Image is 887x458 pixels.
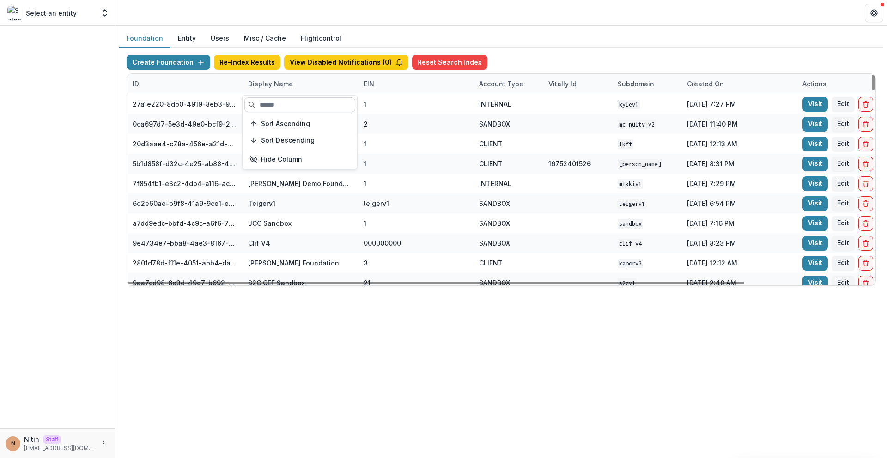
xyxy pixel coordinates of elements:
[858,276,873,290] button: Delete Foundation
[802,97,828,112] a: Visit
[284,55,408,70] button: View Disabled Notifications (0)
[244,116,355,131] button: Sort Ascending
[681,193,797,213] div: [DATE] 6:54 PM
[832,157,855,171] button: Edit
[618,159,662,169] code: [PERSON_NAME]
[133,119,237,129] div: 0ca697d7-5e3d-49e0-bcf9-217f69e92d71
[543,74,612,94] div: Vitally Id
[364,278,371,288] div: 21
[479,99,511,109] div: INTERNAL
[479,218,510,228] div: SANDBOX
[479,179,511,188] div: INTERNAL
[474,79,529,89] div: Account Type
[364,139,366,149] div: 1
[802,176,828,191] a: Visit
[133,179,237,188] div: 7f854fb1-e3c2-4db4-a116-aca576521abc
[7,6,22,20] img: Select an entity
[618,219,643,229] code: sandbox
[681,79,729,89] div: Created on
[244,133,355,148] button: Sort Descending
[133,278,237,288] div: 9aa7cd98-6e3d-49d7-b692-3e5f3d1facd4
[832,117,855,132] button: Edit
[358,79,380,89] div: EIN
[261,120,310,128] span: Sort Ascending
[26,8,77,18] p: Select an entity
[364,159,366,169] div: 1
[243,74,358,94] div: Display Name
[681,253,797,273] div: [DATE] 12:12 AM
[802,216,828,231] a: Visit
[618,179,643,189] code: mikkiv1
[479,258,503,268] div: CLIENT
[618,239,643,248] code: Clif V4
[802,117,828,132] a: Visit
[858,157,873,171] button: Delete Foundation
[858,97,873,112] button: Delete Foundation
[618,259,643,268] code: kaporv3
[681,74,797,94] div: Created on
[364,218,366,228] div: 1
[203,30,237,48] button: Users
[479,278,510,288] div: SANDBOX
[612,74,681,94] div: Subdomain
[802,196,828,211] a: Visit
[681,134,797,154] div: [DATE] 12:13 AM
[832,256,855,271] button: Edit
[43,435,61,444] p: Staff
[612,79,660,89] div: Subdomain
[832,137,855,151] button: Edit
[858,216,873,231] button: Delete Foundation
[858,236,873,251] button: Delete Foundation
[243,79,298,89] div: Display Name
[479,119,510,129] div: SANDBOX
[248,238,270,248] div: Clif V4
[479,238,510,248] div: SANDBOX
[364,99,366,109] div: 1
[133,159,237,169] div: 5b1d858f-d32c-4e25-ab88-434536713791
[802,157,828,171] a: Visit
[214,55,280,70] button: Re-Index Results
[858,137,873,151] button: Delete Foundation
[133,218,237,228] div: a7dd9edc-bbfd-4c9c-a6f6-76d0743bf1cd
[170,30,203,48] button: Entity
[681,233,797,253] div: [DATE] 8:23 PM
[832,236,855,251] button: Edit
[133,139,237,149] div: 20d3aae4-c78a-456e-a21d-91c97a6a725f
[301,33,341,43] a: Flightcontrol
[543,79,582,89] div: Vitally Id
[479,199,510,208] div: SANDBOX
[858,256,873,271] button: Delete Foundation
[618,278,637,288] code: s2cv1
[479,139,503,149] div: CLIENT
[865,4,883,22] button: Get Help
[858,196,873,211] button: Delete Foundation
[474,74,543,94] div: Account Type
[364,258,368,268] div: 3
[248,179,352,188] div: [PERSON_NAME] Demo Foundation
[358,74,474,94] div: EIN
[618,199,646,209] code: teigerv1
[248,199,275,208] div: Teigerv1
[127,74,243,94] div: ID
[24,444,95,452] p: [EMAIL_ADDRESS][DOMAIN_NAME]
[858,117,873,132] button: Delete Foundation
[832,176,855,191] button: Edit
[127,79,145,89] div: ID
[261,137,315,145] span: Sort Descending
[248,278,305,288] div: S2C CEF Sandbox
[832,276,855,290] button: Edit
[119,30,170,48] button: Foundation
[364,179,366,188] div: 1
[133,238,237,248] div: 9e4734e7-bba8-4ae3-8167-95d86cec7b4b
[681,154,797,174] div: [DATE] 8:31 PM
[364,119,368,129] div: 2
[681,114,797,134] div: [DATE] 11:40 PM
[248,218,292,228] div: JCC Sandbox
[364,238,401,248] div: 000000000
[133,199,237,208] div: 6d2e60ae-b9f8-41a9-9ce1-e608d0f20ec5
